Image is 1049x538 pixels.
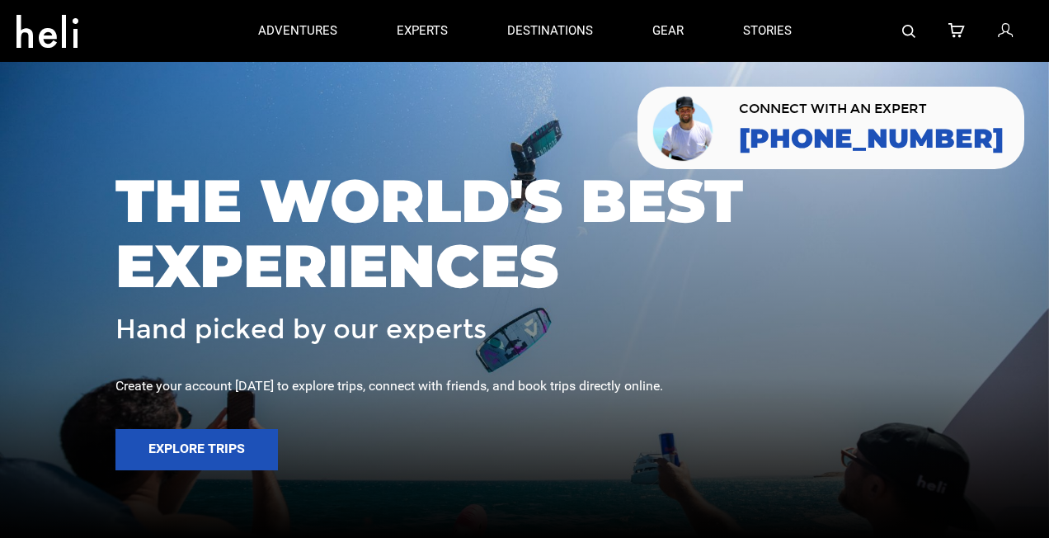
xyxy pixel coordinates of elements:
a: [PHONE_NUMBER] [739,124,1004,153]
button: Explore Trips [115,429,278,470]
span: CONNECT WITH AN EXPERT [739,102,1004,116]
p: destinations [507,22,593,40]
div: Create your account [DATE] to explore trips, connect with friends, and book trips directly online. [115,377,934,396]
p: adventures [258,22,337,40]
span: Hand picked by our experts [115,315,487,344]
img: search-bar-icon.svg [902,25,915,38]
p: experts [397,22,448,40]
span: THE WORLD'S BEST EXPERIENCES [115,168,934,299]
img: contact our team [650,93,718,163]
